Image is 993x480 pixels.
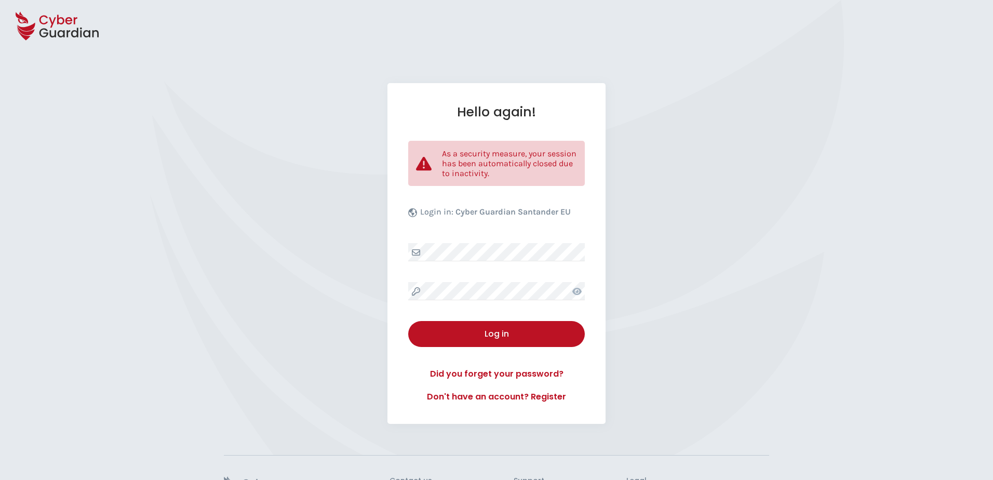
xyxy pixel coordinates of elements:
a: Did you forget your password? [408,368,585,380]
div: Log in [416,328,577,340]
b: Cyber Guardian Santander EU [455,207,571,217]
a: Don't have an account? Register [408,391,585,403]
h1: Hello again! [408,104,585,120]
button: Log in [408,321,585,347]
p: Login in: [420,207,571,222]
p: As a security measure, your session has been automatically closed due to inactivity. [442,149,577,178]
